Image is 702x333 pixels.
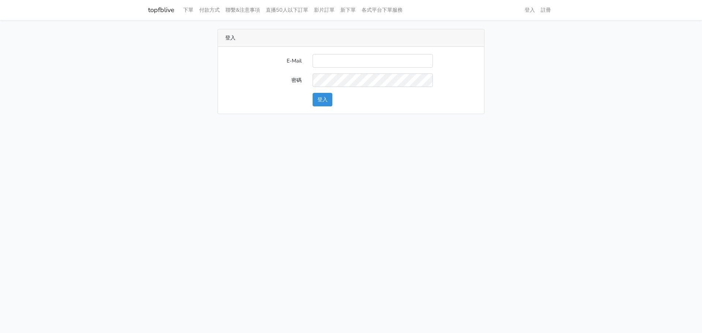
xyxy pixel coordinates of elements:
a: 新下單 [337,3,359,17]
a: 影片訂單 [311,3,337,17]
a: 付款方式 [196,3,223,17]
label: 密碼 [220,73,307,87]
a: 直播50人以下訂單 [263,3,311,17]
a: 各式平台下單服務 [359,3,405,17]
div: 登入 [218,29,484,47]
a: 註冊 [538,3,554,17]
button: 登入 [313,93,332,106]
label: E-Mail [220,54,307,68]
a: topfblive [148,3,174,17]
a: 下單 [180,3,196,17]
a: 聯繫&注意事項 [223,3,263,17]
a: 登入 [522,3,538,17]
